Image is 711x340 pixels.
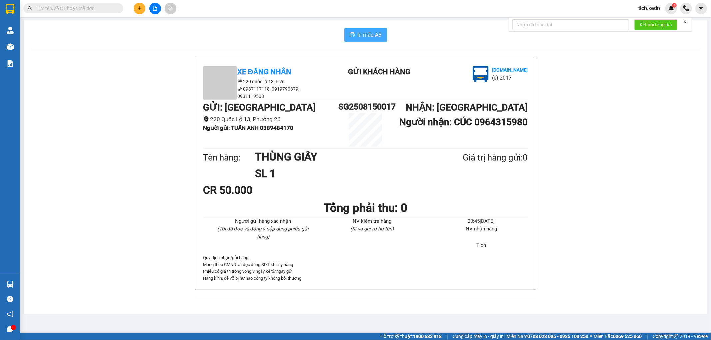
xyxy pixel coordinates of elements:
li: 20:45[DATE] [435,217,528,225]
span: question-circle [7,296,13,302]
button: aim [165,3,176,14]
button: plus [134,3,145,14]
span: environment [238,79,242,84]
b: Xe Đăng Nhân [238,68,292,76]
span: In mẫu A5 [358,31,382,39]
input: Tìm tên, số ĐT hoặc mã đơn [37,5,115,12]
span: notification [7,311,13,317]
span: Cung cấp máy in - giấy in: [453,333,505,340]
b: Người gửi : TUẤN ANH 0389484170 [203,125,294,131]
h1: SL 1 [255,165,430,182]
span: | [647,333,648,340]
h1: THÙNG GIẤY [255,149,430,165]
img: warehouse-icon [7,281,14,288]
img: icon-new-feature [668,5,674,11]
span: 1 [673,3,675,8]
div: Giá trị hàng gửi: 0 [430,151,528,165]
span: Kết nối tổng đài [640,21,672,28]
span: Miền Nam [506,333,588,340]
div: Quy định nhận/gửi hàng : [203,254,528,282]
span: Miền Bắc [594,333,642,340]
img: logo.jpg [473,66,489,82]
li: 220 quốc lộ 13, P.26 [203,78,323,85]
input: Nhập số tổng đài [512,19,629,30]
span: Hỗ trợ kỹ thuật: [380,333,442,340]
img: warehouse-icon [7,27,14,34]
li: 220 Quốc Lộ 13, Phường 26 [203,115,339,124]
span: search [28,6,32,11]
sup: 1 [672,3,677,8]
li: NV kiểm tra hàng [326,217,419,225]
li: (c) 2017 [492,74,528,82]
span: close [683,19,687,24]
strong: 0369 525 060 [613,334,642,339]
span: caret-down [698,5,704,11]
span: environment [203,116,209,122]
button: caret-down [695,3,707,14]
span: | [447,333,448,340]
button: file-add [149,3,161,14]
span: printer [350,32,355,38]
b: Gửi khách hàng [348,68,410,76]
b: GỬI : [GEOGRAPHIC_DATA] [203,102,316,113]
span: aim [168,6,173,11]
li: NV nhận hàng [435,225,528,233]
span: ⚪️ [590,335,592,338]
span: phone [238,86,242,91]
div: CR 50.000 [203,182,310,198]
b: [DOMAIN_NAME] [492,67,528,73]
b: Người nhận : CÚC 0964315980 [399,117,528,128]
span: tich.xedn [633,4,665,12]
li: Người gửi hàng xác nhận [217,217,310,225]
p: Mang theo CMND và đọc đúng SDT khi lấy hàng Phiếu có giá trị trong vong 3 ngày kể từ ngày gửi Hàn... [203,261,528,282]
b: NHẬN : [GEOGRAPHIC_DATA] [406,102,528,113]
img: solution-icon [7,60,14,67]
span: file-add [153,6,157,11]
img: warehouse-icon [7,43,14,50]
li: 0937117118, 0919790379, 0931119508 [203,85,323,100]
strong: 0708 023 035 - 0935 103 250 [527,334,588,339]
img: phone-icon [683,5,689,11]
h1: SG2508150017 [338,100,392,113]
strong: 1900 633 818 [413,334,442,339]
span: copyright [674,334,679,339]
div: Tên hàng: [203,151,255,165]
button: Kết nối tổng đài [634,19,677,30]
h1: Tổng phải thu: 0 [203,199,528,217]
i: (Kí và ghi rõ họ tên) [350,226,394,232]
img: logo-vxr [6,4,14,14]
li: Tích [435,241,528,249]
span: plus [137,6,142,11]
i: (Tôi đã đọc và đồng ý nộp dung phiếu gửi hàng) [217,226,309,240]
span: message [7,326,13,332]
button: printerIn mẫu A5 [344,28,387,42]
